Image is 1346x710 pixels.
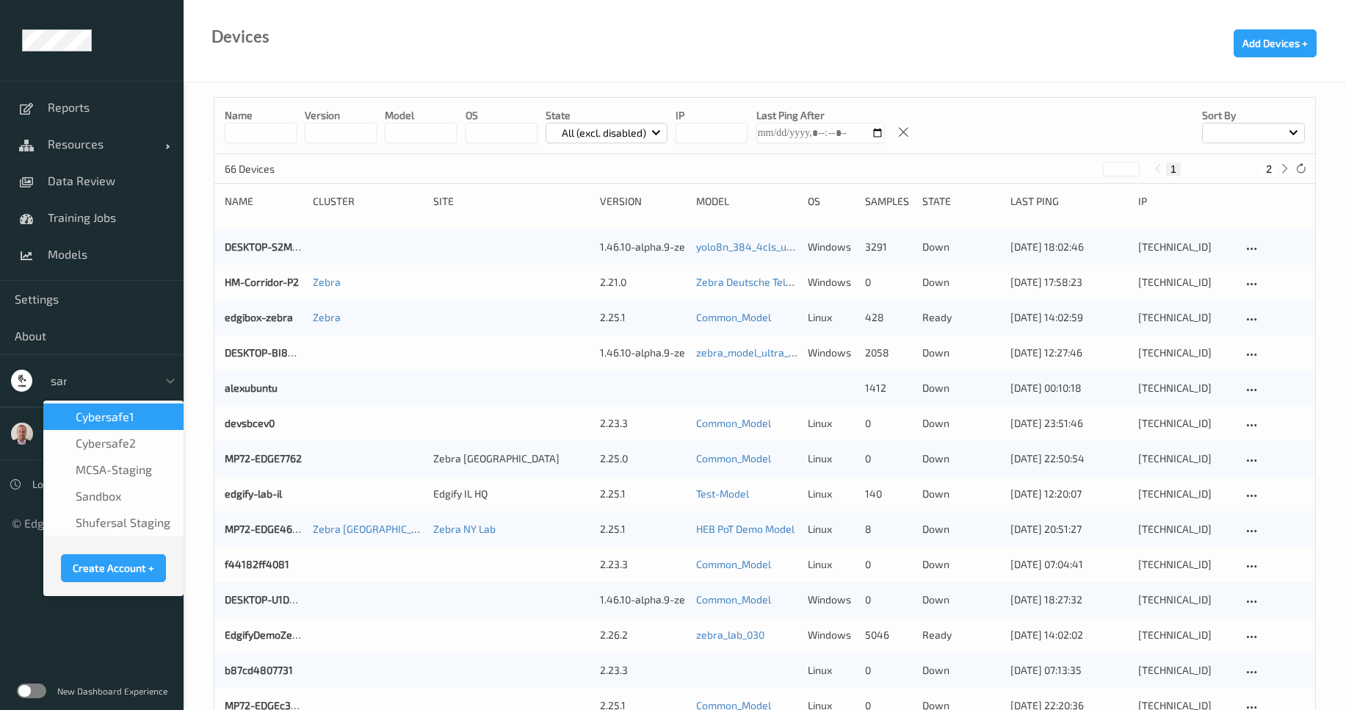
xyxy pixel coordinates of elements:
button: Add Devices + [1234,29,1317,57]
p: down [922,592,1000,607]
a: Common_Model [696,593,771,606]
p: down [922,522,1000,537]
div: [TECHNICAL_ID] [1138,557,1232,572]
div: [DATE] 12:27:46 [1010,345,1128,360]
p: windows [808,592,855,607]
a: yolo8n_384_4cls_uk_lab_v2 [696,240,826,253]
p: linux [808,416,855,431]
div: [TECHNICAL_ID] [1138,275,1232,290]
p: down [922,451,1000,466]
p: ready [922,628,1000,642]
div: 2.25.0 [600,451,686,466]
div: Samples [865,194,912,209]
a: Zebra [GEOGRAPHIC_DATA] [313,523,439,535]
p: Name [225,108,297,123]
p: State [546,108,668,123]
div: [DATE] 22:50:54 [1010,451,1128,466]
div: 1.46.10-alpha.9-zebra_cape_town [600,240,686,254]
p: down [922,557,1000,572]
div: 0 [865,416,912,431]
div: [DATE] 07:04:41 [1010,557,1128,572]
p: IP [676,108,748,123]
a: zebra_model_ultra_detector3 [696,346,835,359]
a: edgify-lab-il [225,487,282,500]
p: linux [808,557,855,572]
div: 2.26.2 [600,628,686,642]
p: Last Ping After [756,108,885,123]
div: 8 [865,522,912,537]
button: 2 [1262,162,1276,176]
p: linux [808,663,855,678]
div: State [922,194,1000,209]
a: Common_Model [696,558,771,570]
a: HEB PoT Demo Model [696,523,795,535]
div: 2.23.3 [600,557,686,572]
a: devsbcev0 [225,417,275,429]
p: down [922,240,1000,254]
div: Site [433,194,590,209]
div: 140 [865,487,912,501]
div: 1412 [865,381,912,395]
p: Sort by [1202,108,1305,123]
a: Zebra [313,276,341,288]
div: 0 [865,557,912,572]
p: model [385,108,457,123]
a: Zebra Deutsche Telekom Demo [DATE] (v2) [DATE] 15:18 Auto Save [696,276,1003,288]
div: [TECHNICAL_ID] [1138,381,1232,395]
p: windows [808,345,855,360]
a: edgibox-zebra [225,311,293,323]
a: DESKTOP-S2MKSFO [225,240,316,253]
p: linux [808,522,855,537]
p: down [922,487,1000,501]
div: [DATE] 07:13:35 [1010,663,1128,678]
p: All (excl. disabled) [557,126,651,140]
div: [TECHNICAL_ID] [1138,592,1232,607]
div: 3291 [865,240,912,254]
div: [TECHNICAL_ID] [1138,451,1232,466]
div: [TECHNICAL_ID] [1138,240,1232,254]
div: [DATE] 14:02:02 [1010,628,1128,642]
div: [TECHNICAL_ID] [1138,345,1232,360]
div: [TECHNICAL_ID] [1138,416,1232,431]
div: 0 [865,663,912,678]
p: ready [922,310,1000,325]
div: [TECHNICAL_ID] [1138,487,1232,501]
p: linux [808,310,855,325]
a: MP72-EDGE7762 [225,452,302,465]
div: [DATE] 23:51:46 [1010,416,1128,431]
div: version [600,194,686,209]
p: down [922,663,1000,678]
div: Last Ping [1010,194,1128,209]
p: down [922,381,1000,395]
div: 2.23.3 [600,416,686,431]
div: [DATE] 18:27:32 [1010,592,1128,607]
div: 1.46.10-alpha.9-zebra_cape_town [600,345,686,360]
p: down [922,275,1000,290]
p: 66 Devices [225,162,335,176]
div: 2058 [865,345,912,360]
div: 428 [865,310,912,325]
a: Test-Model [696,487,749,500]
a: Zebra [313,311,341,323]
div: [DATE] 17:58:23 [1010,275,1128,290]
p: windows [808,275,855,290]
a: Common_Model [696,452,771,465]
a: Common_Model [696,417,771,429]
div: [DATE] 00:10:18 [1010,381,1128,395]
p: linux [808,487,855,501]
div: [TECHNICAL_ID] [1138,310,1232,325]
a: Common_Model [696,311,771,323]
p: OS [466,108,538,123]
div: Zebra [GEOGRAPHIC_DATA] [433,451,590,466]
div: 2.25.1 [600,310,686,325]
div: [DATE] 18:02:46 [1010,240,1128,254]
div: 0 [865,451,912,466]
p: linux [808,451,855,466]
p: down [922,345,1000,360]
div: Name [225,194,303,209]
div: Devices [211,29,269,44]
div: Cluster [313,194,422,209]
div: ip [1138,194,1232,209]
div: 5046 [865,628,912,642]
a: alexubuntu [225,381,278,394]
